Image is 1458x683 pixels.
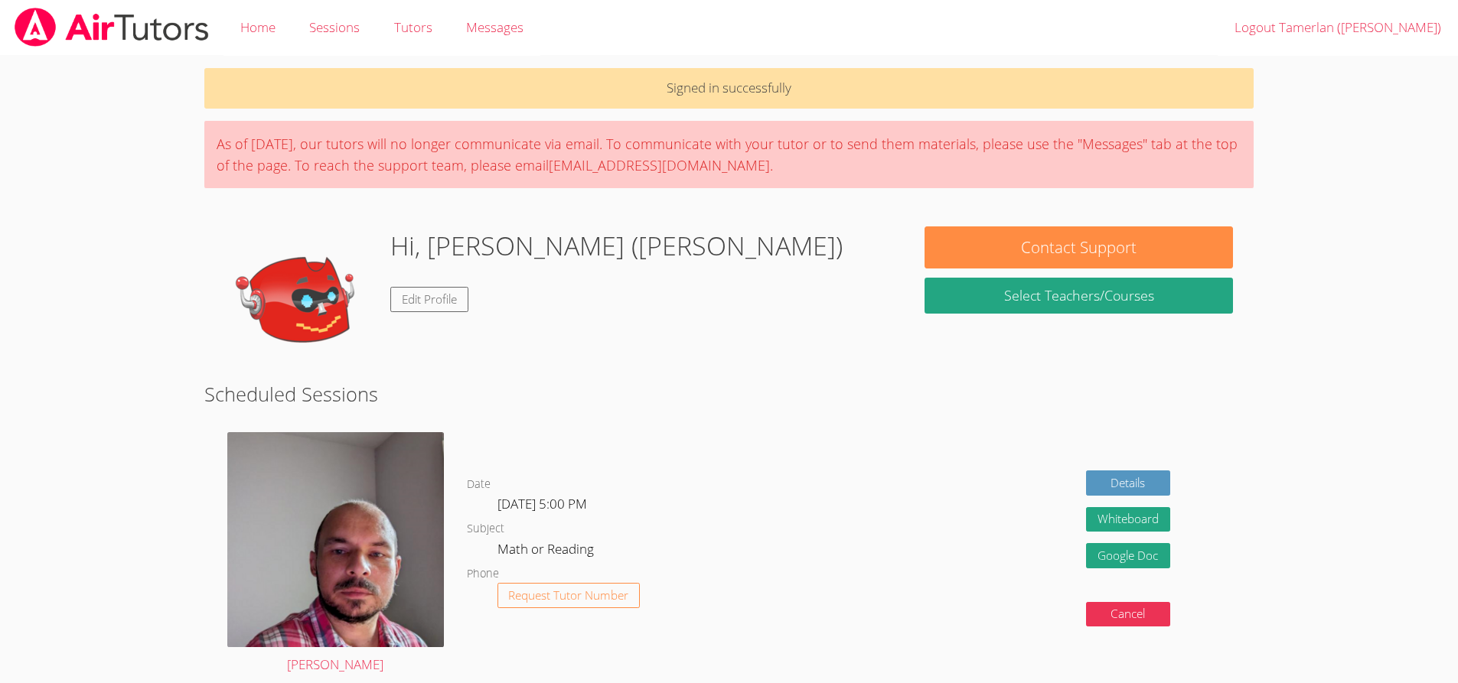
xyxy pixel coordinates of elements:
a: Select Teachers/Courses [925,278,1232,314]
a: [PERSON_NAME] [227,432,444,676]
span: Request Tutor Number [508,590,628,601]
h1: Hi, [PERSON_NAME] ([PERSON_NAME]) [390,226,843,265]
h2: Scheduled Sessions [204,379,1254,408]
img: airtutors_banner-c4298cdbf04f3fff15de1276eac7730deb9818008684d7c2e4769d2f7ddbe033.png [13,8,210,47]
button: Whiteboard [1086,507,1170,532]
a: Edit Profile [390,287,468,312]
dt: Date [467,475,491,494]
img: default.png [225,226,378,379]
dd: Math or Reading [497,538,597,564]
span: [DATE] 5:00 PM [497,495,587,512]
a: Details [1086,470,1170,496]
dt: Phone [467,564,499,584]
a: Google Doc [1086,543,1170,568]
button: Cancel [1086,602,1170,627]
button: Request Tutor Number [497,583,641,608]
div: As of [DATE], our tutors will no longer communicate via email. To communicate with your tutor or ... [204,121,1254,188]
p: Signed in successfully [204,68,1254,109]
dt: Subject [467,519,504,538]
span: Messages [466,18,524,36]
button: Contact Support [925,226,1232,268]
img: avatar.png [227,432,444,647]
